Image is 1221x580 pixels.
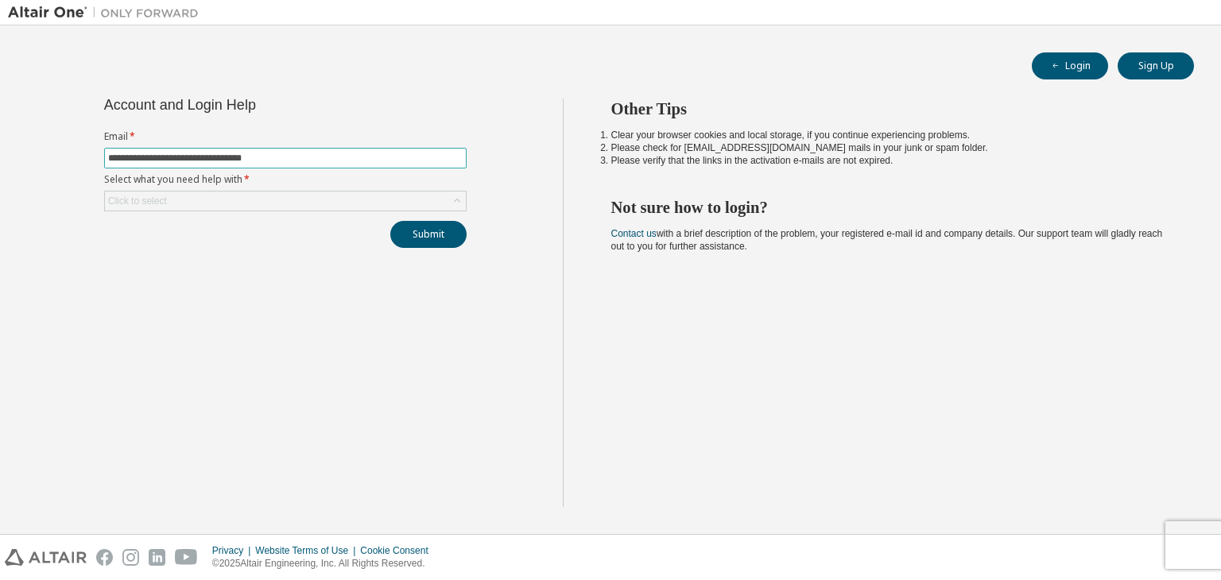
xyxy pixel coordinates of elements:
[149,549,165,566] img: linkedin.svg
[611,141,1166,154] li: Please check for [EMAIL_ADDRESS][DOMAIN_NAME] mails in your junk or spam folder.
[175,549,198,566] img: youtube.svg
[360,544,437,557] div: Cookie Consent
[8,5,207,21] img: Altair One
[105,191,466,211] div: Click to select
[212,544,255,557] div: Privacy
[611,99,1166,119] h2: Other Tips
[611,154,1166,167] li: Please verify that the links in the activation e-mails are not expired.
[611,197,1166,218] h2: Not sure how to login?
[104,99,394,111] div: Account and Login Help
[1118,52,1194,79] button: Sign Up
[5,549,87,566] img: altair_logo.svg
[122,549,139,566] img: instagram.svg
[108,195,167,207] div: Click to select
[255,544,360,557] div: Website Terms of Use
[1032,52,1108,79] button: Login
[96,549,113,566] img: facebook.svg
[611,228,657,239] a: Contact us
[611,129,1166,141] li: Clear your browser cookies and local storage, if you continue experiencing problems.
[390,221,467,248] button: Submit
[104,130,467,143] label: Email
[611,228,1163,252] span: with a brief description of the problem, your registered e-mail id and company details. Our suppo...
[104,173,467,186] label: Select what you need help with
[212,557,438,570] p: © 2025 Altair Engineering, Inc. All Rights Reserved.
